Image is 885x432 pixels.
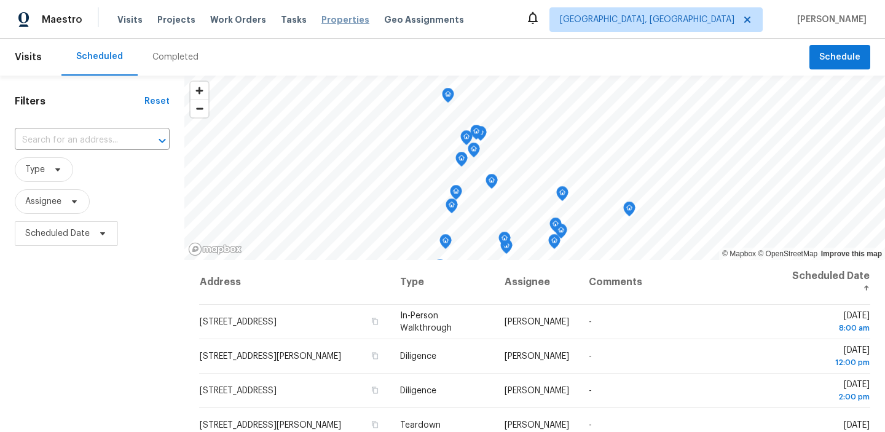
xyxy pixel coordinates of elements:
span: - [589,352,592,361]
span: Maestro [42,14,82,26]
span: Schedule [819,50,860,65]
span: - [589,318,592,326]
div: Map marker [548,234,560,253]
span: - [589,421,592,430]
span: [DATE] [790,312,870,334]
span: Assignee [25,195,61,208]
span: Work Orders [210,14,266,26]
a: Mapbox homepage [188,242,242,256]
button: Open [154,132,171,149]
span: [STREET_ADDRESS][PERSON_NAME] [200,421,341,430]
span: [DATE] [790,346,870,369]
th: Scheduled Date ↑ [780,260,870,305]
input: Search for an address... [15,131,135,150]
div: Map marker [439,234,452,253]
span: Projects [157,14,195,26]
span: [DATE] [844,421,870,430]
span: [DATE] [790,380,870,403]
span: Type [25,163,45,176]
div: Map marker [623,202,635,221]
button: Copy Address [369,419,380,430]
span: Teardown [400,421,441,430]
button: Schedule [809,45,870,70]
div: Map marker [555,224,567,243]
div: Map marker [498,232,511,251]
div: Map marker [556,186,568,205]
h1: Filters [15,95,144,108]
span: [PERSON_NAME] [505,421,569,430]
div: Map marker [446,198,458,218]
span: [GEOGRAPHIC_DATA], [GEOGRAPHIC_DATA] [560,14,734,26]
div: Completed [152,51,199,63]
button: Zoom out [191,100,208,117]
span: [STREET_ADDRESS] [200,318,277,326]
button: Copy Address [369,350,380,361]
a: Improve this map [821,249,882,258]
span: Tasks [281,15,307,24]
div: Map marker [470,125,482,144]
div: Map marker [434,259,446,278]
div: Map marker [442,88,454,107]
div: Scheduled [76,50,123,63]
button: Zoom in [191,82,208,100]
canvas: Map [184,76,885,260]
a: OpenStreetMap [758,249,817,258]
span: Scheduled Date [25,227,90,240]
span: [STREET_ADDRESS] [200,387,277,395]
div: Map marker [549,218,562,237]
span: - [589,387,592,395]
span: [PERSON_NAME] [505,352,569,361]
div: Map marker [486,174,498,193]
div: 8:00 am [790,322,870,334]
span: In-Person Walkthrough [400,312,452,332]
div: Map marker [450,185,462,204]
div: 2:00 pm [790,391,870,403]
a: Mapbox [722,249,756,258]
span: [PERSON_NAME] [505,387,569,395]
span: Properties [321,14,369,26]
th: Assignee [495,260,579,305]
span: [STREET_ADDRESS][PERSON_NAME] [200,352,341,361]
div: Reset [144,95,170,108]
span: Diligence [400,352,436,361]
div: Map marker [455,152,468,171]
span: Geo Assignments [384,14,464,26]
span: [PERSON_NAME] [505,318,569,326]
span: Visits [117,14,143,26]
th: Address [199,260,390,305]
button: Copy Address [369,385,380,396]
div: Map marker [460,130,473,149]
th: Type [390,260,495,305]
span: Diligence [400,387,436,395]
div: Map marker [468,143,480,162]
th: Comments [579,260,781,305]
span: Visits [15,44,42,71]
button: Copy Address [369,316,380,327]
span: [PERSON_NAME] [792,14,867,26]
div: 12:00 pm [790,356,870,369]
